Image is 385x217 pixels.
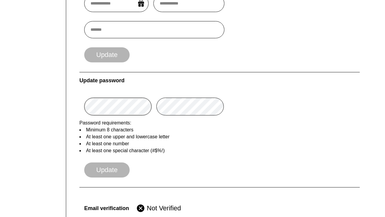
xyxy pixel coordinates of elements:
[79,77,360,84] div: Update password
[79,127,360,133] li: Minimum 8 characters
[79,120,360,153] div: Password requirements:
[79,134,360,140] li: At least one upper and lowercase letter
[84,205,129,212] div: Email verification
[79,148,360,153] li: At least one special character (#$%!)
[79,141,360,146] li: At least one number
[147,204,181,212] span: Not Verified
[134,201,184,215] button: Not Verified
